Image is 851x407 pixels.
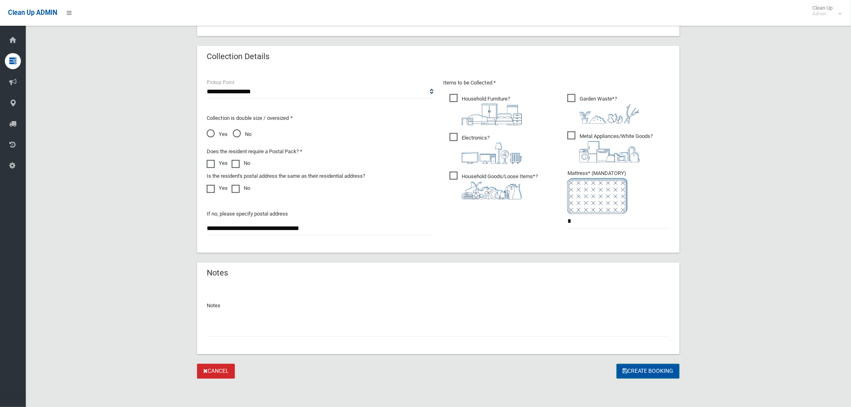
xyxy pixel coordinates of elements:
[443,78,670,88] p: Items to be Collected *
[233,129,251,139] span: No
[617,364,680,379] button: Create Booking
[567,170,670,214] span: Mattress* (MANDATORY)
[462,104,522,125] img: aa9efdbe659d29b613fca23ba79d85cb.png
[197,49,279,64] header: Collection Details
[207,158,228,168] label: Yes
[809,5,841,17] span: Clean Up
[567,94,640,124] span: Garden Waste*
[207,209,288,219] label: If no, please specify postal address
[462,135,522,164] i: ?
[207,183,228,193] label: Yes
[197,364,235,379] a: Cancel
[450,94,522,125] span: Household Furniture
[450,172,538,199] span: Household Goods/Loose Items*
[462,173,538,199] i: ?
[567,132,653,162] span: Metal Appliances/White Goods
[197,265,238,281] header: Notes
[207,301,670,311] p: Notes
[462,181,522,199] img: b13cc3517677393f34c0a387616ef184.png
[207,147,302,156] label: Does the resident require a Postal Pack? *
[207,129,228,139] span: Yes
[207,171,365,181] label: Is the resident's postal address the same as their residential address?
[567,178,628,214] img: e7408bece873d2c1783593a074e5cb2f.png
[232,183,250,193] label: No
[462,96,522,125] i: ?
[813,11,833,17] small: Admin
[207,113,434,123] p: Collection is double size / oversized *
[580,104,640,124] img: 4fd8a5c772b2c999c83690221e5242e0.png
[580,96,640,124] i: ?
[450,133,522,164] span: Electronics
[580,141,640,162] img: 36c1b0289cb1767239cdd3de9e694f19.png
[8,9,57,16] span: Clean Up ADMIN
[232,158,250,168] label: No
[580,133,653,162] i: ?
[462,143,522,164] img: 394712a680b73dbc3d2a6a3a7ffe5a07.png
